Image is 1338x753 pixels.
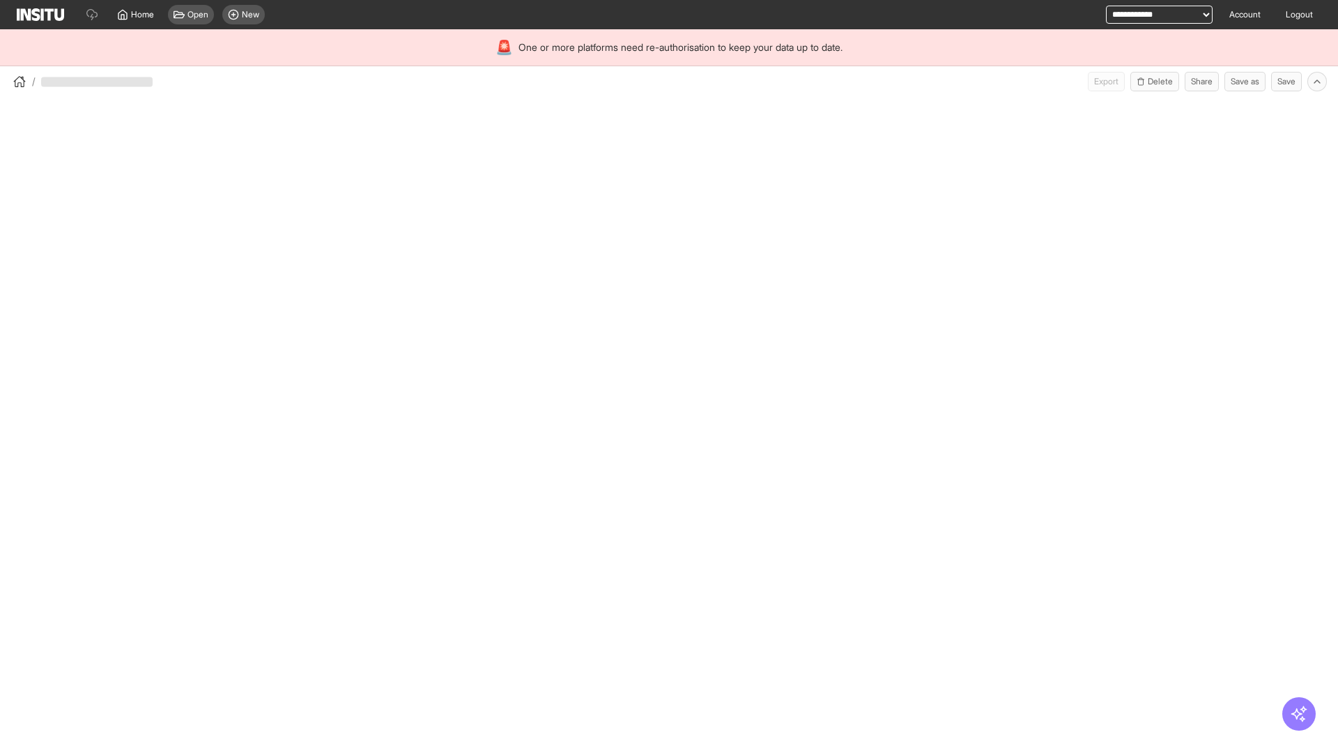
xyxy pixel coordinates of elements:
[187,9,208,20] span: Open
[518,40,843,54] span: One or more platforms need re-authorisation to keep your data up to date.
[1088,72,1125,91] span: Can currently only export from Insights reports.
[1130,72,1179,91] button: Delete
[32,75,36,89] span: /
[1224,72,1266,91] button: Save as
[1185,72,1219,91] button: Share
[11,73,36,90] button: /
[1271,72,1302,91] button: Save
[1088,72,1125,91] button: Export
[131,9,154,20] span: Home
[17,8,64,21] img: Logo
[242,9,259,20] span: New
[495,38,513,57] div: 🚨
